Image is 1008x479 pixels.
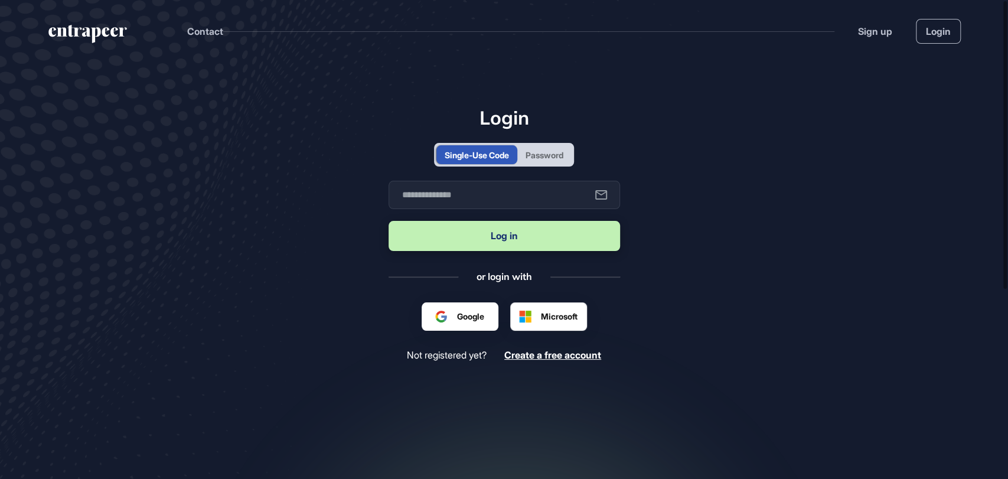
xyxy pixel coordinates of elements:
[477,270,532,283] div: or login with
[504,350,601,361] a: Create a free account
[389,106,620,129] h1: Login
[187,24,223,39] button: Contact
[445,149,509,161] div: Single-Use Code
[389,221,620,251] button: Log in
[47,25,128,47] a: entrapeer-logo
[504,349,601,361] span: Create a free account
[541,310,578,322] span: Microsoft
[916,19,961,44] a: Login
[858,24,892,38] a: Sign up
[526,149,563,161] div: Password
[407,350,487,361] span: Not registered yet?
